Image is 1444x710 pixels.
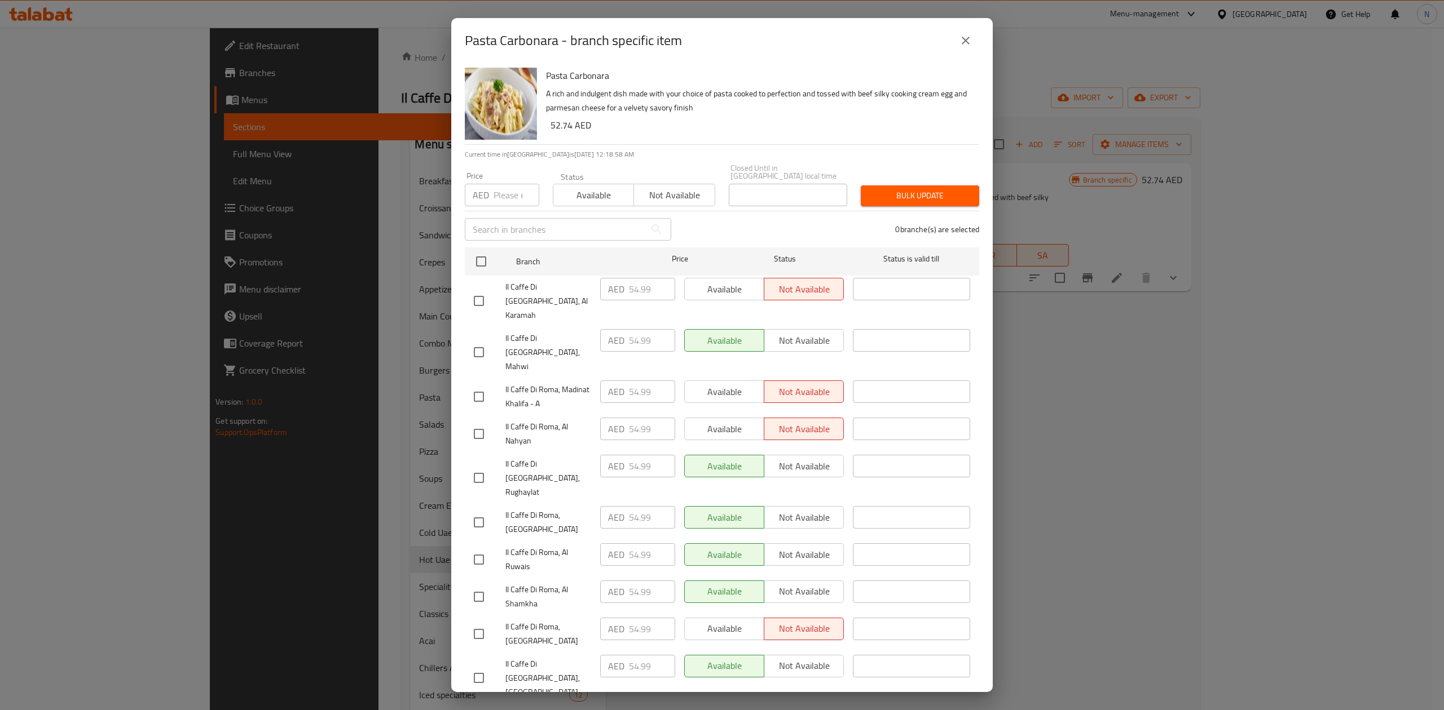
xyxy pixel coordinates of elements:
input: Please enter price [494,184,539,206]
span: Il Caffe Di Roma, Madinat Khalifa - A [505,383,591,411]
span: Il Caffe Di Roma, [GEOGRAPHIC_DATA] [505,620,591,648]
span: Il Caffe Di Roma, Al Shamkha [505,583,591,611]
p: AED [608,385,624,398]
input: Please enter price [629,618,675,640]
p: 0 branche(s) are selected [895,224,979,235]
input: Please enter price [629,380,675,403]
p: AED [608,282,624,296]
p: Current time in [GEOGRAPHIC_DATA] is [DATE] 12:18:58 AM [465,149,979,159]
span: Available [558,187,629,203]
p: AED [608,459,624,473]
button: Bulk update [861,185,979,206]
p: AED [608,548,624,561]
h6: 52.74 AED [551,117,970,133]
input: Please enter price [629,329,675,352]
span: Il Caffe Di [GEOGRAPHIC_DATA], Rughaylat [505,457,591,499]
button: Available [553,184,634,206]
img: Pasta Carbonara [465,68,537,140]
input: Search in branches [465,218,645,241]
input: Please enter price [629,655,675,677]
p: AED [608,659,624,673]
p: AED [608,334,624,347]
button: Not available [633,184,715,206]
input: Please enter price [629,455,675,477]
input: Please enter price [629,580,675,603]
span: Bulk update [870,189,970,203]
span: Il Caffe Di [GEOGRAPHIC_DATA], Al Karamah [505,280,591,322]
span: Status [727,252,844,266]
h2: Pasta Carbonara - branch specific item [465,32,682,50]
p: AED [608,422,624,436]
span: Il Caffe Di [GEOGRAPHIC_DATA], [GEOGRAPHIC_DATA] [505,657,591,699]
p: A rich and indulgent dish made with your choice of pasta cooked to perfection and tossed with bee... [546,87,970,115]
span: Il Caffe Di Roma, Al Nahyan [505,420,591,448]
span: Not available [639,187,710,203]
span: Il Caffe Di Roma, [GEOGRAPHIC_DATA] [505,508,591,536]
span: Price [642,252,717,266]
input: Please enter price [629,418,675,440]
p: AED [473,188,489,202]
p: AED [608,511,624,524]
button: close [952,27,979,54]
input: Please enter price [629,278,675,300]
span: Il Caffe Di Roma, Al Ruwais [505,545,591,574]
span: Branch [516,255,633,269]
span: Status is valid till [853,252,970,266]
span: Il Caffe Di [GEOGRAPHIC_DATA], Mahwi [505,331,591,374]
h6: Pasta Carbonara [546,68,970,83]
input: Please enter price [629,543,675,566]
p: AED [608,585,624,598]
p: AED [608,622,624,636]
input: Please enter price [629,506,675,529]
